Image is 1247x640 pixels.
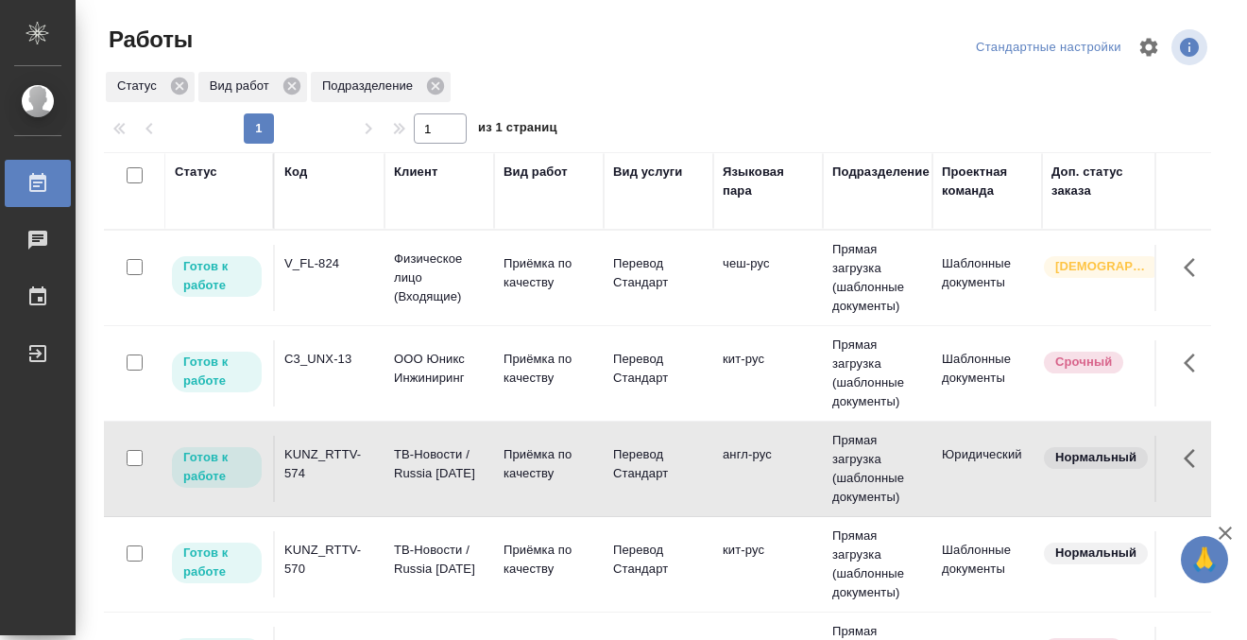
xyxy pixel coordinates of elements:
span: из 1 страниц [478,116,557,144]
div: Исполнитель может приступить к работе [170,254,264,299]
p: Перевод Стандарт [613,541,704,579]
p: ТВ-Новости / Russia [DATE] [394,445,485,483]
p: Готов к работе [183,448,250,486]
div: Доп. статус заказа [1051,163,1151,200]
div: Исполнитель может приступить к работе [170,445,264,490]
td: Прямая загрузка (шаблонные документы) [823,517,932,612]
span: Настроить таблицу [1126,25,1171,70]
td: Шаблонные документы [932,340,1042,406]
p: Приёмка по качеству [504,541,594,579]
div: C3_UNX-13 [284,350,375,369]
div: Проектная команда [942,163,1033,200]
p: Статус [117,77,163,95]
p: Приёмка по качеству [504,350,594,388]
td: Прямая загрузка (шаблонные документы) [823,231,932,325]
span: 🙏 [1188,540,1221,579]
p: Физическое лицо (Входящие) [394,250,485,306]
td: Шаблонные документы [932,245,1042,311]
div: KUNZ_RTTV-574 [284,445,375,483]
td: Прямая загрузка (шаблонные документы) [823,326,932,421]
button: Здесь прячутся важные кнопки [1172,531,1218,577]
div: Языковая пара [723,163,813,200]
div: KUNZ_RTTV-570 [284,541,375,579]
p: ООО Юникс Инжиниринг [394,350,485,388]
div: Вид услуги [613,163,683,182]
p: Готов к работе [183,257,250,295]
p: Готов к работе [183,544,250,581]
span: Посмотреть информацию [1171,29,1211,65]
p: Вид работ [210,77,276,95]
div: Исполнитель может приступить к работе [170,541,264,585]
p: Перевод Стандарт [613,445,704,483]
div: Исполнитель может приступить к работе [170,350,264,394]
p: Готов к работе [183,353,250,390]
div: Подразделение [311,72,451,102]
p: Перевод Стандарт [613,254,704,292]
td: кит-рус [713,340,823,406]
td: Шаблонные документы [932,531,1042,597]
div: Статус [175,163,217,182]
div: split button [971,33,1126,62]
span: Работы [104,25,193,55]
td: чеш-рус [713,245,823,311]
button: Здесь прячутся важные кнопки [1172,340,1218,386]
td: Прямая загрузка (шаблонные документы) [823,422,932,516]
button: Здесь прячутся важные кнопки [1172,245,1218,290]
div: Подразделение [832,163,930,182]
p: Срочный [1055,353,1112,372]
p: Приёмка по качеству [504,445,594,483]
button: 🙏 [1181,536,1228,583]
p: ТВ-Новости / Russia [DATE] [394,541,485,579]
td: Юридический [932,436,1042,502]
p: Нормальный [1055,448,1136,467]
div: Код [284,163,307,182]
p: Нормальный [1055,544,1136,562]
td: англ-рус [713,436,823,502]
div: V_FL-824 [284,254,375,273]
div: Клиент [394,163,437,182]
p: [DEMOGRAPHIC_DATA] [1055,257,1150,276]
p: Перевод Стандарт [613,350,704,388]
p: Приёмка по качеству [504,254,594,292]
button: Здесь прячутся важные кнопки [1172,436,1218,481]
div: Статус [106,72,195,102]
p: Подразделение [322,77,419,95]
td: кит-рус [713,531,823,597]
div: Вид работ [198,72,307,102]
div: Вид работ [504,163,568,182]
